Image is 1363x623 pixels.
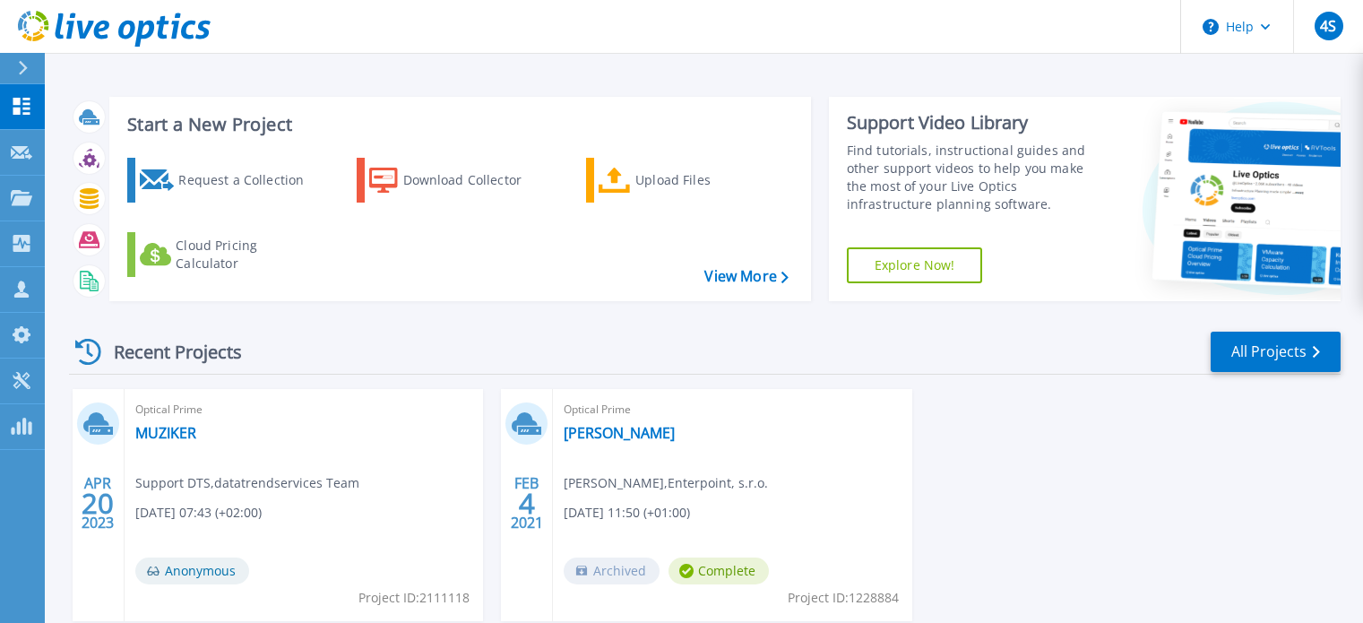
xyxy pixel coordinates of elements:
[847,142,1104,213] div: Find tutorials, instructional guides and other support videos to help you make the most of your L...
[519,496,535,511] span: 4
[847,111,1104,134] div: Support Video Library
[358,588,470,608] span: Project ID: 2111118
[1320,19,1336,33] span: 4S
[403,162,547,198] div: Download Collector
[564,558,660,584] span: Archived
[1211,332,1341,372] a: All Projects
[510,471,544,536] div: FEB 2021
[564,400,901,420] span: Optical Prime
[127,115,788,134] h3: Start a New Project
[176,237,319,273] div: Cloud Pricing Calculator
[127,158,327,203] a: Request a Collection
[564,424,675,442] a: [PERSON_NAME]
[178,162,322,198] div: Request a Collection
[135,503,262,523] span: [DATE] 07:43 (+02:00)
[82,496,114,511] span: 20
[564,473,768,493] span: [PERSON_NAME] , Enterpoint, s.r.o.
[135,400,472,420] span: Optical Prime
[586,158,786,203] a: Upload Files
[704,268,788,285] a: View More
[669,558,769,584] span: Complete
[69,330,266,374] div: Recent Projects
[135,424,196,442] a: MUZIKER
[127,232,327,277] a: Cloud Pricing Calculator
[135,473,359,493] span: Support DTS , datatrendservices Team
[135,558,249,584] span: Anonymous
[635,162,779,198] div: Upload Files
[81,471,115,536] div: APR 2023
[847,247,983,283] a: Explore Now!
[564,503,690,523] span: [DATE] 11:50 (+01:00)
[788,588,899,608] span: Project ID: 1228884
[357,158,556,203] a: Download Collector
